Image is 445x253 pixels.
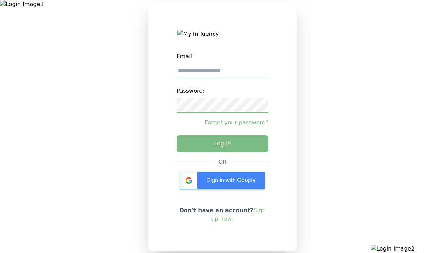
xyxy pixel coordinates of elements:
[177,30,267,38] img: My Influency
[218,158,227,166] div: OR
[207,177,255,183] span: Sign in with Google
[177,135,269,152] button: Log in
[177,206,269,223] p: Don't have an account?
[371,245,445,253] img: Login Image2
[177,50,269,64] label: Email:
[180,172,265,189] div: Sign in with Google
[177,84,269,98] label: Password:
[177,118,269,127] a: Forgot your password?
